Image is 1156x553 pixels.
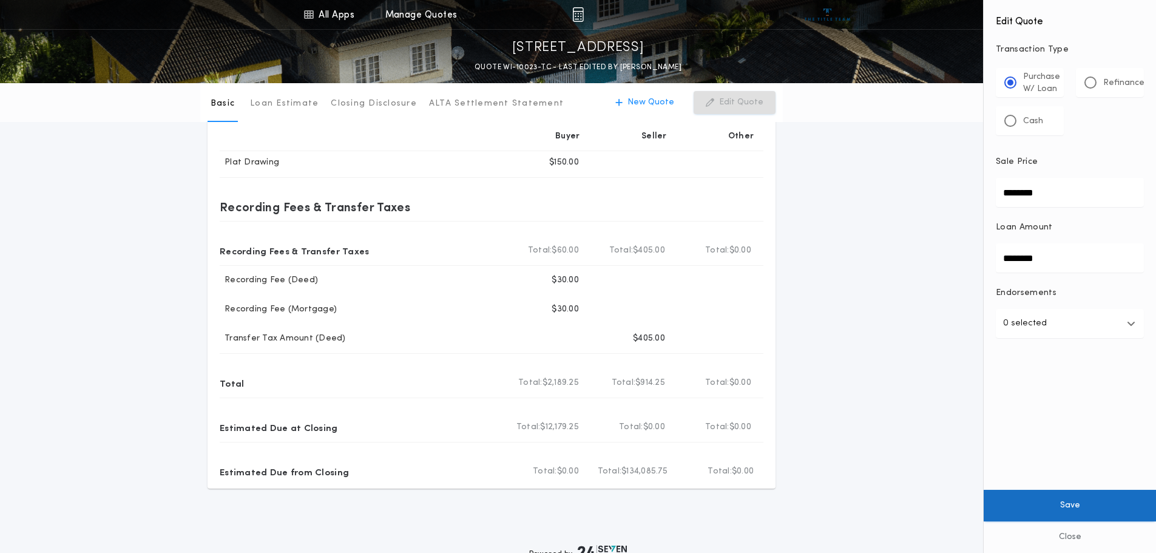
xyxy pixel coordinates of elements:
[633,333,665,345] p: $405.00
[555,131,580,143] p: Buyer
[612,377,636,389] b: Total:
[1023,115,1043,127] p: Cash
[996,222,1053,234] p: Loan Amount
[729,421,751,433] span: $0.00
[729,245,751,257] span: $0.00
[250,98,319,110] p: Loan Estimate
[641,131,667,143] p: Seller
[572,7,584,22] img: img
[984,521,1156,553] button: Close
[549,157,579,169] p: $150.00
[598,466,622,478] b: Total:
[621,466,668,478] span: $134,085.75
[516,421,541,433] b: Total:
[220,333,346,345] p: Transfer Tax Amount (Deed)
[609,245,634,257] b: Total:
[552,245,579,257] span: $60.00
[805,8,850,21] img: vs-icon
[729,377,751,389] span: $0.00
[518,377,543,389] b: Total:
[220,462,349,481] p: Estimated Due from Closing
[996,7,1144,29] h4: Edit Quote
[1003,316,1047,331] p: 0 selected
[533,466,557,478] b: Total:
[719,97,763,109] p: Edit Quote
[552,304,579,316] p: $30.00
[220,241,370,260] p: Recording Fees & Transfer Taxes
[220,418,338,437] p: Estimated Due at Closing
[996,287,1144,299] p: Endorsements
[220,373,244,393] p: Total
[211,98,235,110] p: Basic
[619,421,643,433] b: Total:
[633,245,665,257] span: $405.00
[528,245,552,257] b: Total:
[1023,71,1060,95] p: Purchase W/ Loan
[220,197,410,217] p: Recording Fees & Transfer Taxes
[732,466,754,478] span: $0.00
[708,466,732,478] b: Total:
[331,98,417,110] p: Closing Disclosure
[705,377,729,389] b: Total:
[512,38,644,58] p: [STREET_ADDRESS]
[984,490,1156,521] button: Save
[220,274,318,287] p: Recording Fee (Deed)
[543,377,579,389] span: $2,189.25
[728,131,754,143] p: Other
[705,245,729,257] b: Total:
[694,91,776,114] button: Edit Quote
[220,157,279,169] p: Plat Drawing
[996,178,1144,207] input: Sale Price
[429,98,564,110] p: ALTA Settlement Statement
[540,421,579,433] span: $12,179.25
[705,421,729,433] b: Total:
[475,61,681,73] p: QUOTE WI-10023-TC - LAST EDITED BY [PERSON_NAME]
[557,466,579,478] span: $0.00
[996,243,1144,273] input: Loan Amount
[996,44,1144,56] p: Transaction Type
[627,97,674,109] p: New Quote
[1103,77,1144,89] p: Refinance
[635,377,665,389] span: $914.25
[996,156,1038,168] p: Sale Price
[603,91,686,114] button: New Quote
[220,304,337,316] p: Recording Fee (Mortgage)
[552,274,579,287] p: $30.00
[643,421,665,433] span: $0.00
[996,309,1144,338] button: 0 selected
